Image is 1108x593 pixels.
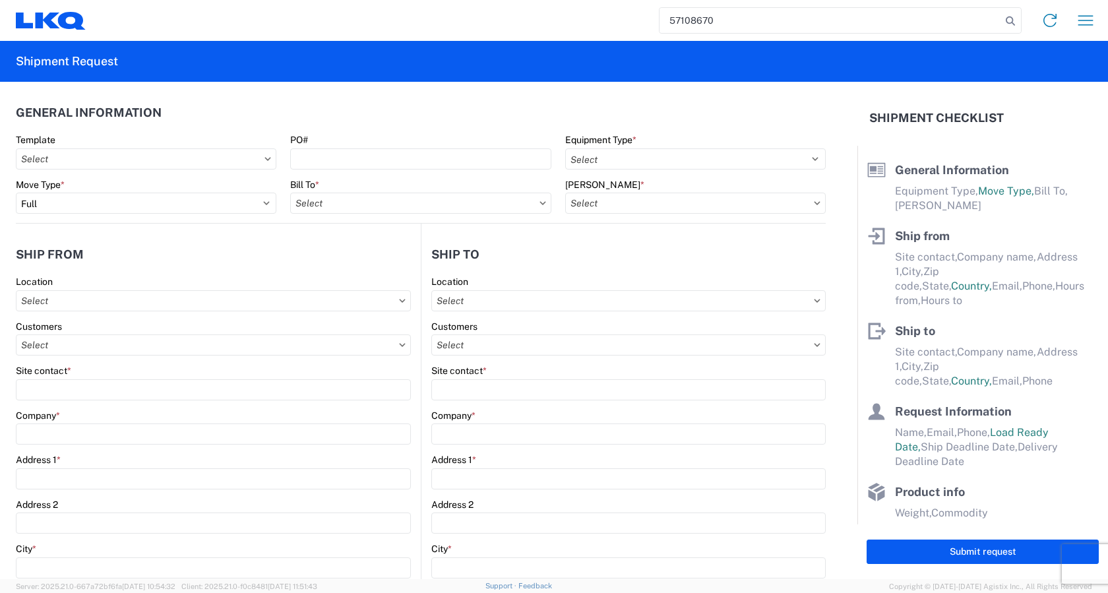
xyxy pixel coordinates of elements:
[565,193,826,214] input: Select
[16,334,411,356] input: Select
[921,441,1018,453] span: Ship Deadline Date,
[895,485,965,499] span: Product info
[951,280,992,292] span: Country,
[431,410,476,421] label: Company
[895,324,935,338] span: Ship to
[290,193,551,214] input: Select
[16,148,276,170] input: Select
[957,251,1037,263] span: Company name,
[992,375,1022,387] span: Email,
[16,321,62,332] label: Customers
[431,334,826,356] input: Select
[895,404,1012,418] span: Request Information
[927,426,957,439] span: Email,
[16,53,118,69] h2: Shipment Request
[978,185,1034,197] span: Move Type,
[1022,280,1055,292] span: Phone,
[921,294,962,307] span: Hours to
[895,163,1009,177] span: General Information
[902,360,923,373] span: City,
[16,276,53,288] label: Location
[16,134,55,146] label: Template
[16,410,60,421] label: Company
[895,346,957,358] span: Site contact,
[290,179,319,191] label: Bill To
[181,582,317,590] span: Client: 2025.21.0-f0c8481
[1034,185,1068,197] span: Bill To,
[16,290,411,311] input: Select
[902,265,923,278] span: City,
[660,8,1001,33] input: Shipment, tracking or reference number
[485,582,518,590] a: Support
[957,426,990,439] span: Phone,
[431,499,474,511] label: Address 2
[431,276,468,288] label: Location
[895,507,931,519] span: Weight,
[16,582,175,590] span: Server: 2025.21.0-667a72bf6fa
[922,375,951,387] span: State,
[16,454,61,466] label: Address 1
[518,582,552,590] a: Feedback
[431,248,479,261] h2: Ship to
[895,199,981,212] span: [PERSON_NAME]
[431,321,477,332] label: Customers
[290,134,308,146] label: PO#
[895,229,950,243] span: Ship from
[565,134,636,146] label: Equipment Type
[951,375,992,387] span: Country,
[867,540,1099,564] button: Submit request
[16,179,65,191] label: Move Type
[889,580,1092,592] span: Copyright © [DATE]-[DATE] Agistix Inc., All Rights Reserved
[431,290,826,311] input: Select
[268,582,317,590] span: [DATE] 11:51:43
[895,251,957,263] span: Site contact,
[992,280,1022,292] span: Email,
[869,110,1004,126] h2: Shipment Checklist
[16,499,58,511] label: Address 2
[16,106,162,119] h2: General Information
[1022,375,1053,387] span: Phone
[431,454,476,466] label: Address 1
[931,507,988,519] span: Commodity
[957,346,1037,358] span: Company name,
[16,248,84,261] h2: Ship from
[122,582,175,590] span: [DATE] 10:54:32
[895,426,927,439] span: Name,
[431,543,452,555] label: City
[565,179,644,191] label: [PERSON_NAME]
[431,365,487,377] label: Site contact
[922,280,951,292] span: State,
[895,185,978,197] span: Equipment Type,
[16,365,71,377] label: Site contact
[16,543,36,555] label: City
